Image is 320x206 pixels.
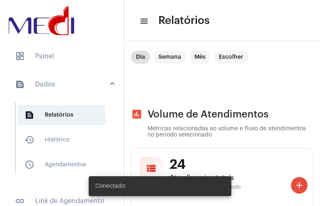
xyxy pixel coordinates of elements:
mat-icon: add [294,180,304,190]
mat-icon: sidenav icon [24,160,34,170]
mat-icon: sidenav icon [15,196,25,206]
mat-icon: assessment [131,108,143,120]
mat-icon: sidenav icon [24,110,34,120]
mat-expansion-panel-header: sidenav iconDados [5,71,124,98]
span: Painel [8,46,116,66]
mat-icon: sidenav icon [24,135,34,145]
img: d3a1b5fa-500b-b90f-5a1c-719c20e9830b.png [7,4,76,37]
mat-chip: Semana [153,50,186,64]
mat-panel-title: Dados [15,79,111,89]
span: Agendamentos [18,155,105,175]
span: Histórico [18,130,105,150]
mat-icon: view_list [145,163,157,174]
mat-icon: sidenav icon [15,79,25,89]
span: Relatórios [18,105,105,125]
mat-chip: Escolher [214,50,248,64]
span: sidenav icon [15,51,25,61]
span: 24 [170,157,305,172]
div: sidenav iconDados [5,98,124,186]
mat-icon: sidenav icon [139,16,148,26]
mat-chip: Mês [189,50,211,64]
p: Métricas relacionadas ao volume e fluxo de atendimentos no período selecionado [148,126,313,138]
span: Conectado [95,182,125,190]
mat-chip: Dia [131,50,150,64]
span: Relatórios [158,14,210,27]
h2: Volume de Atendimentos [131,108,313,120]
